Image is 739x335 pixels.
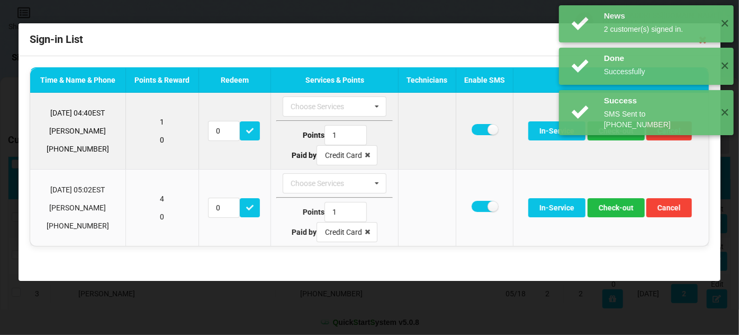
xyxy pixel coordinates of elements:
p: 0 [131,135,193,145]
th: Technicians [398,68,455,93]
div: SMS Sent to [PHONE_NUMBER] [604,109,713,130]
p: [DATE] 05:02 EST [35,184,120,195]
p: 1 [131,117,193,127]
div: Successfully [604,66,713,77]
p: [PERSON_NAME] [35,202,120,213]
button: Check-out [588,198,645,217]
th: Time & Name & Phone [30,68,125,93]
div: Sign-in List [19,23,720,56]
p: [DATE] 04:40 EST [35,108,120,118]
p: [PERSON_NAME] [35,126,120,136]
div: Choose Services [288,178,359,190]
input: Type Points [325,202,367,222]
p: 0 [131,211,193,222]
div: Done [604,53,713,64]
p: [PHONE_NUMBER] [35,221,120,231]
th: Enable SMS [455,68,512,93]
div: Success [604,95,713,106]
p: 4 [131,193,193,204]
div: Choose Services [288,101,359,113]
button: In-Service [528,121,585,140]
div: Credit Card [325,228,362,236]
input: Type Points [325,125,367,145]
input: Redeem [208,121,240,141]
b: Paid by [292,151,317,160]
div: News [604,11,713,21]
div: 2 customer(s) signed in. [604,24,713,34]
b: Points [303,131,325,139]
div: Credit Card [325,152,362,159]
input: Redeem [208,198,240,218]
b: Points [303,208,325,216]
th: Points & Reward [125,68,199,93]
button: Cancel [646,198,692,217]
b: Paid by [292,228,317,236]
th: Services & Points [271,68,398,93]
th: Redeem [199,68,271,93]
p: [PHONE_NUMBER] [35,144,120,154]
button: In-Service [528,198,585,217]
